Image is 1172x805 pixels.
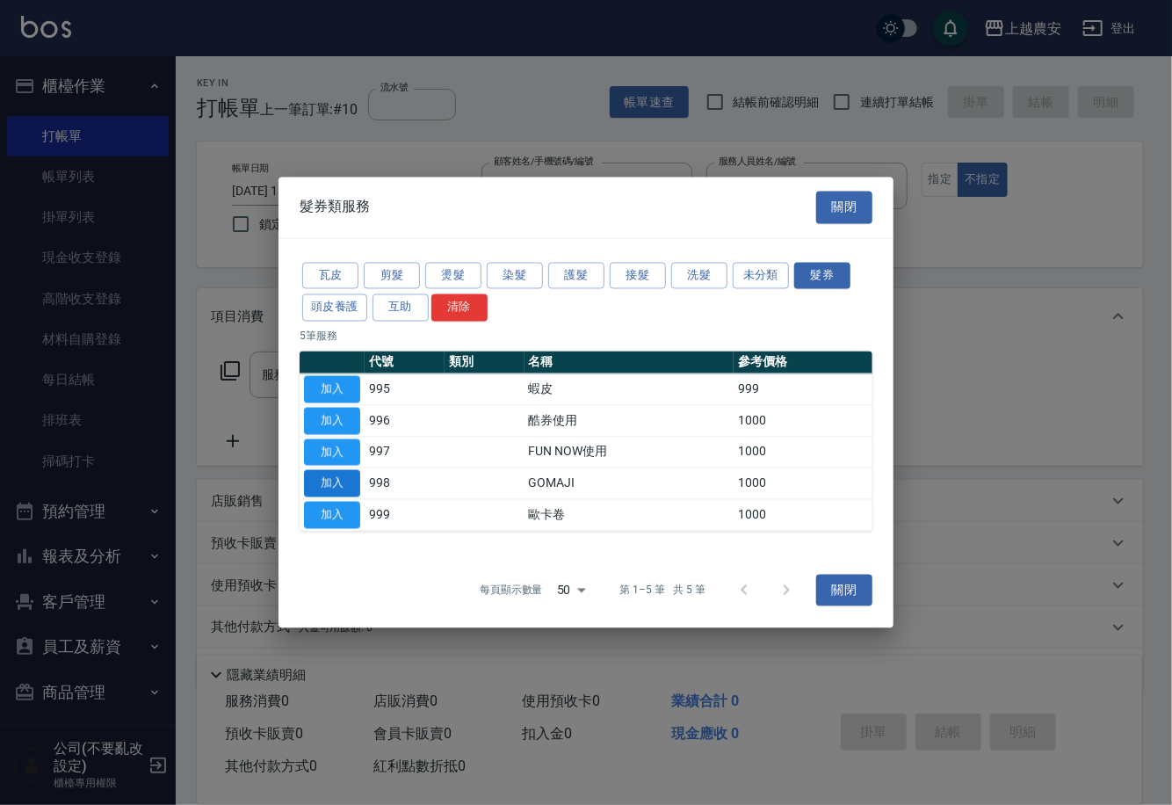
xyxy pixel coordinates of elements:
button: 髮券 [794,262,850,289]
td: GOMAJI [525,468,734,499]
td: 999 [734,373,872,405]
td: 歐卡卷 [525,499,734,531]
button: 加入 [304,376,360,403]
p: 第 1–5 筆 共 5 筆 [620,582,705,598]
th: 名稱 [525,352,734,374]
td: 998 [365,468,445,499]
td: FUN NOW使用 [525,437,734,468]
button: 加入 [304,407,360,434]
td: 999 [365,499,445,531]
td: 酷券使用 [525,405,734,437]
td: 997 [365,437,445,468]
button: 護髮 [548,262,604,289]
td: 1000 [734,405,872,437]
button: 關閉 [816,192,872,224]
td: 1000 [734,468,872,499]
th: 參考價格 [734,352,872,374]
button: 加入 [304,470,360,497]
p: 5 筆服務 [300,329,872,344]
td: 995 [365,373,445,405]
button: 洗髮 [671,262,727,289]
button: 接髮 [610,262,666,289]
button: 關閉 [816,574,872,606]
p: 每頁顯示數量 [480,582,543,598]
td: 1000 [734,499,872,531]
button: 頭皮養護 [302,294,367,322]
button: 加入 [304,502,360,529]
td: 996 [365,405,445,437]
th: 類別 [445,352,525,374]
button: 清除 [431,294,488,322]
button: 剪髮 [364,262,420,289]
button: 燙髮 [425,262,481,289]
button: 互助 [373,294,429,322]
button: 加入 [304,439,360,466]
span: 髮券類服務 [300,199,370,216]
td: 蝦皮 [525,373,734,405]
button: 未分類 [733,262,789,289]
td: 1000 [734,437,872,468]
div: 50 [550,566,592,613]
button: 染髮 [487,262,543,289]
th: 代號 [365,352,445,374]
button: 瓦皮 [302,262,358,289]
